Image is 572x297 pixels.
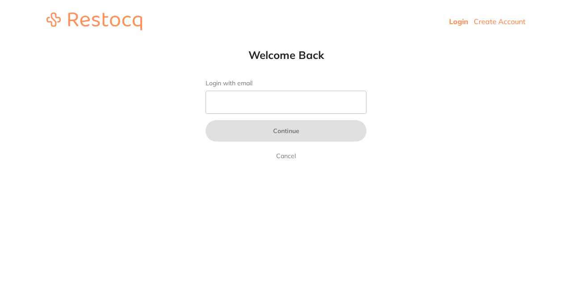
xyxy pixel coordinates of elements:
a: Create Account [474,17,526,26]
a: Cancel [274,151,298,161]
button: Continue [206,120,366,142]
label: Login with email [206,79,366,87]
h1: Welcome Back [188,48,384,62]
a: Login [449,17,468,26]
img: restocq_logo.svg [46,13,142,30]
